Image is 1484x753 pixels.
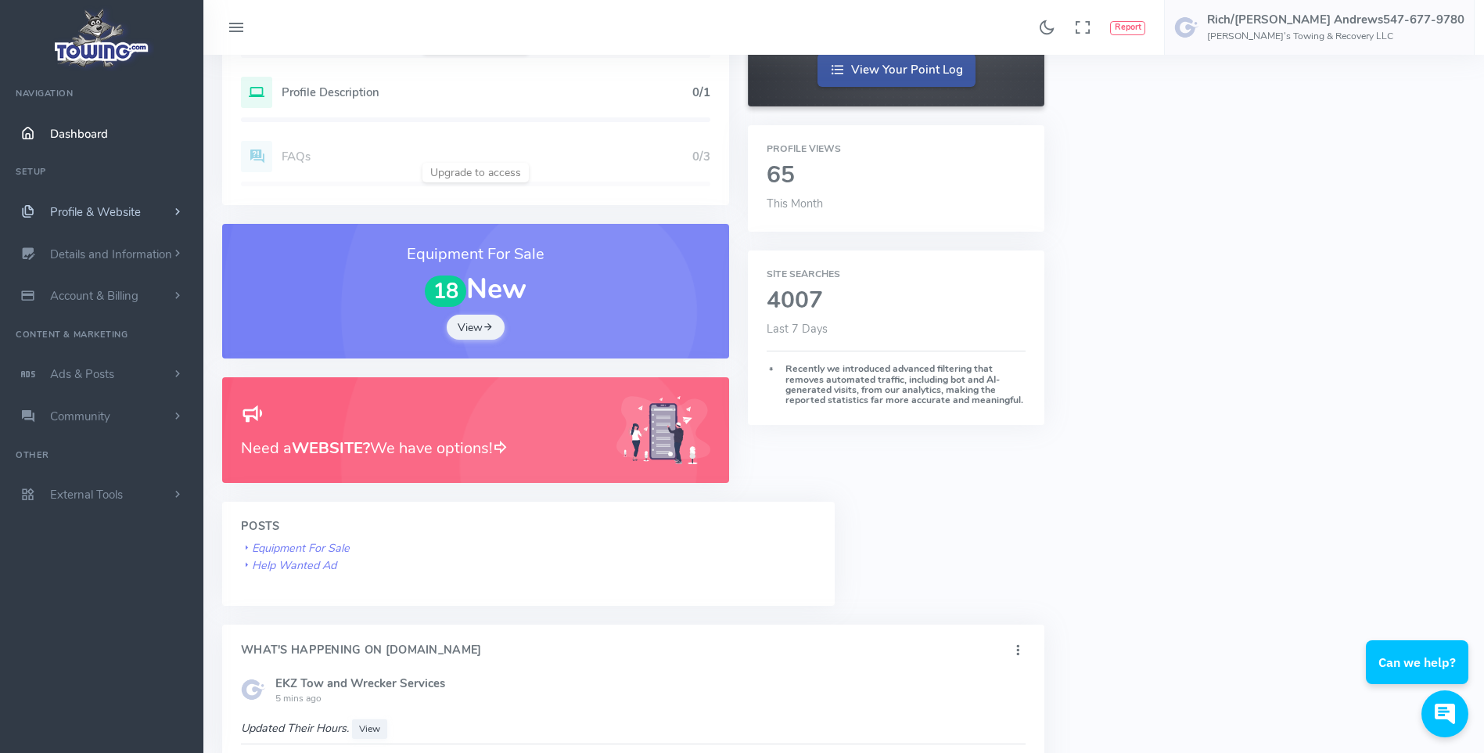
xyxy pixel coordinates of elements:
img: user-image [1174,15,1199,40]
span: Dashboard [50,126,108,142]
h5: 0/1 [692,86,710,99]
h4: Posts [241,521,816,533]
a: View Your Point Log [817,53,976,87]
span: Profile & Website [50,204,141,220]
h5: Profile Description [282,86,692,99]
a: Help Wanted Ad [241,557,336,573]
h6: Recently we introduced advanced filtering that removes automated traffic, including bot and AI-ge... [767,364,1026,406]
h6: Profile Views [767,144,1026,154]
h2: 4007 [767,288,1026,314]
h5: Rich/[PERSON_NAME] Andrews547-677-9780 [1207,13,1464,26]
b: WEBSITE? [292,438,370,459]
h6: Site Searches [767,269,1026,279]
iframe: Conversations [1356,597,1484,753]
h5: EKZ Tow and Wrecker Services [275,677,1026,690]
span: Last 7 Days [767,321,828,337]
h3: Equipment For Sale [241,243,710,266]
h6: [PERSON_NAME]'s Towing & Recovery LLC [1207,31,1464,41]
span: Details and Information [50,247,172,262]
span: Community [50,409,110,424]
button: Report [1110,21,1145,35]
span: 18 [425,276,467,308]
span: This Month [767,196,823,211]
span: Account & Billing [50,288,138,304]
h1: New [241,274,710,307]
small: 5 mins ago [275,692,322,704]
a: View [447,315,505,340]
h3: Need a We have options! [241,436,598,460]
span: View [359,722,380,735]
h4: What's Happening On [DOMAIN_NAME] [241,644,482,657]
h2: 65 [767,163,1026,189]
img: Generic placeholder image [616,396,710,464]
a: Equipment For Sale [241,540,350,556]
span: External Tools [50,487,123,503]
img: logo [49,5,155,71]
a: View [352,719,387,739]
i: Updated Their Hours. [241,720,349,736]
span: Ads & Posts [50,366,114,382]
img: Generic placeholder image [241,677,266,702]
